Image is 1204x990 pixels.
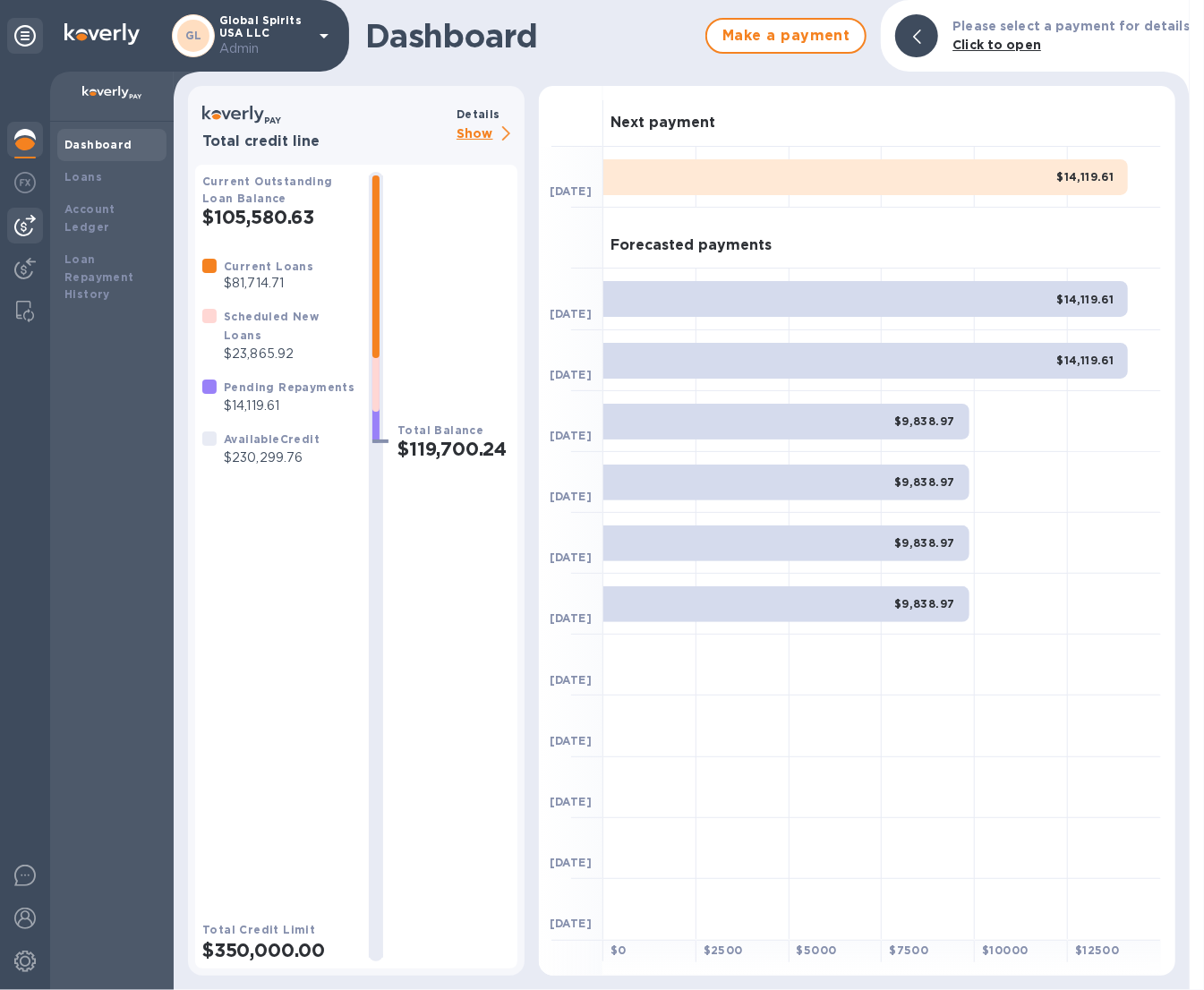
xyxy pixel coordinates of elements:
b: [DATE] [550,307,592,320]
h1: Dashboard [365,17,696,55]
b: [DATE] [550,611,592,625]
b: [DATE] [550,673,592,687]
h3: Total credit line [202,133,449,150]
b: $ 0 [611,943,627,957]
b: $ 10000 [982,943,1028,957]
b: [DATE] [550,184,592,198]
b: Dashboard [64,138,132,151]
b: Total Credit Limit [202,923,315,936]
button: Make a payment [705,18,867,54]
h3: Next payment [611,115,715,132]
b: [DATE] [550,429,592,442]
b: Loan Repayment History [64,252,134,302]
b: $ 5000 [797,943,837,957]
b: $9,838.97 [894,597,955,610]
div: Unpin categories [7,18,43,54]
b: $ 2500 [704,943,743,957]
b: [DATE] [550,368,592,381]
b: $9,838.97 [894,536,955,550]
b: Current Loans [224,260,313,273]
b: Loans [64,170,102,183]
b: $9,838.97 [894,475,955,489]
b: Current Outstanding Loan Balance [202,175,333,205]
b: $14,119.61 [1056,354,1114,367]
b: Account Ledger [64,202,115,234]
p: $81,714.71 [224,274,313,293]
b: Total Balance [397,423,483,437]
h2: $350,000.00 [202,939,354,961]
b: $14,119.61 [1056,170,1114,183]
b: $ 12500 [1075,943,1119,957]
b: Please select a payment for details [952,19,1190,33]
p: Global Spirits USA LLC [219,14,309,58]
b: Scheduled New Loans [224,310,319,342]
b: [DATE] [550,550,592,564]
h3: Forecasted payments [611,237,772,254]
p: $23,865.92 [224,345,354,363]
span: Make a payment [722,25,850,47]
b: [DATE] [550,490,592,503]
h2: $105,580.63 [202,206,354,228]
b: [DATE] [550,795,592,808]
p: Show [457,124,517,146]
b: $ 7500 [889,943,928,957]
b: [DATE] [550,917,592,930]
p: Admin [219,39,309,58]
b: [DATE] [550,734,592,747]
b: GL [185,29,202,42]
b: Available Credit [224,432,320,446]
b: $9,838.97 [894,414,955,428]
h2: $119,700.24 [397,438,510,460]
p: $230,299.76 [224,448,320,467]
b: Pending Repayments [224,380,354,394]
b: Details [457,107,500,121]
b: Click to open [952,38,1041,52]
img: Logo [64,23,140,45]
b: $14,119.61 [1056,293,1114,306]
b: [DATE] [550,856,592,869]
p: $14,119.61 [224,397,354,415]
img: Foreign exchange [14,172,36,193]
